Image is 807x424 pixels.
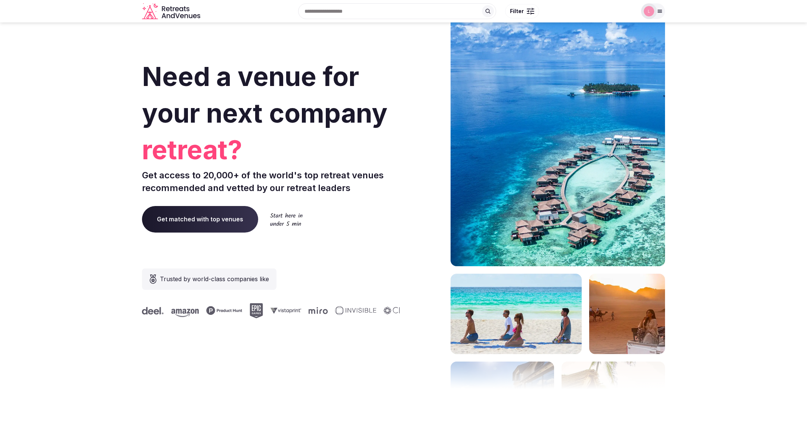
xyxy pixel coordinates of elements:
span: retreat? [142,132,401,168]
svg: Invisible company logo [334,306,375,315]
span: Filter [510,7,524,15]
svg: Vistaprint company logo [270,307,300,314]
span: Need a venue for your next company [142,61,387,129]
button: Filter [505,4,539,18]
a: Get matched with top venues [142,206,258,232]
img: Luwam Beyin [644,6,654,16]
svg: Deel company logo [141,307,163,314]
svg: Retreats and Venues company logo [142,3,202,20]
svg: Epic Games company logo [249,303,262,318]
a: Visit the homepage [142,3,202,20]
img: yoga on tropical beach [451,274,582,354]
span: Trusted by world-class companies like [160,274,269,283]
svg: Miro company logo [308,307,327,314]
img: Start here in under 5 min [270,213,303,226]
img: woman sitting in back of truck with camels [589,274,665,354]
p: Get access to 20,000+ of the world's top retreat venues recommended and vetted by our retreat lea... [142,169,401,194]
